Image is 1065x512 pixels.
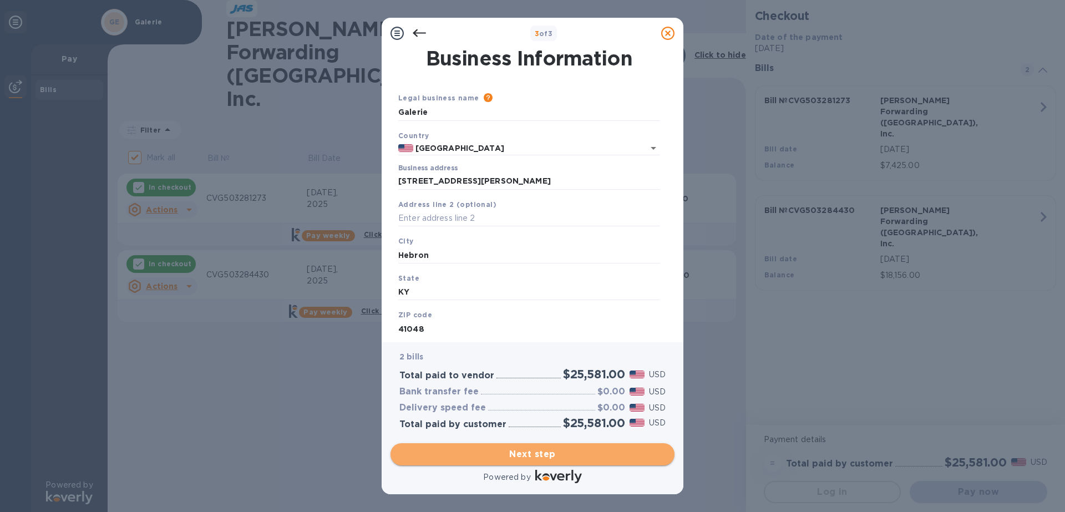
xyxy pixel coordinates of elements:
[597,403,625,413] h3: $0.00
[398,144,413,152] img: US
[398,210,660,227] input: Enter address line 2
[398,165,458,172] label: Business address
[399,352,423,361] b: 2 bills
[646,140,661,156] button: Open
[398,321,660,337] input: Enter ZIP code
[399,448,666,461] span: Next step
[649,386,666,398] p: USD
[630,388,645,396] img: USD
[630,371,645,378] img: USD
[563,416,625,430] h2: $25,581.00
[630,419,645,427] img: USD
[396,47,662,70] h1: Business Information
[597,387,625,397] h3: $0.00
[398,311,432,319] b: ZIP code
[398,104,660,121] input: Enter legal business name
[563,367,625,381] h2: $25,581.00
[398,131,429,140] b: Country
[398,200,496,209] b: Address line 2 (optional)
[535,29,539,38] span: 3
[398,237,414,245] b: City
[398,274,419,282] b: State
[398,284,660,301] input: Enter state
[398,94,479,102] b: Legal business name
[399,419,506,430] h3: Total paid by customer
[535,29,553,38] b: of 3
[630,404,645,412] img: USD
[399,387,479,397] h3: Bank transfer fee
[649,402,666,414] p: USD
[398,247,660,263] input: Enter city
[483,472,530,483] p: Powered by
[649,417,666,429] p: USD
[413,141,629,155] input: Select country
[390,443,674,465] button: Next step
[399,371,494,381] h3: Total paid to vendor
[649,369,666,381] p: USD
[398,173,660,190] input: Enter address
[399,403,486,413] h3: Delivery speed fee
[535,470,582,483] img: Logo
